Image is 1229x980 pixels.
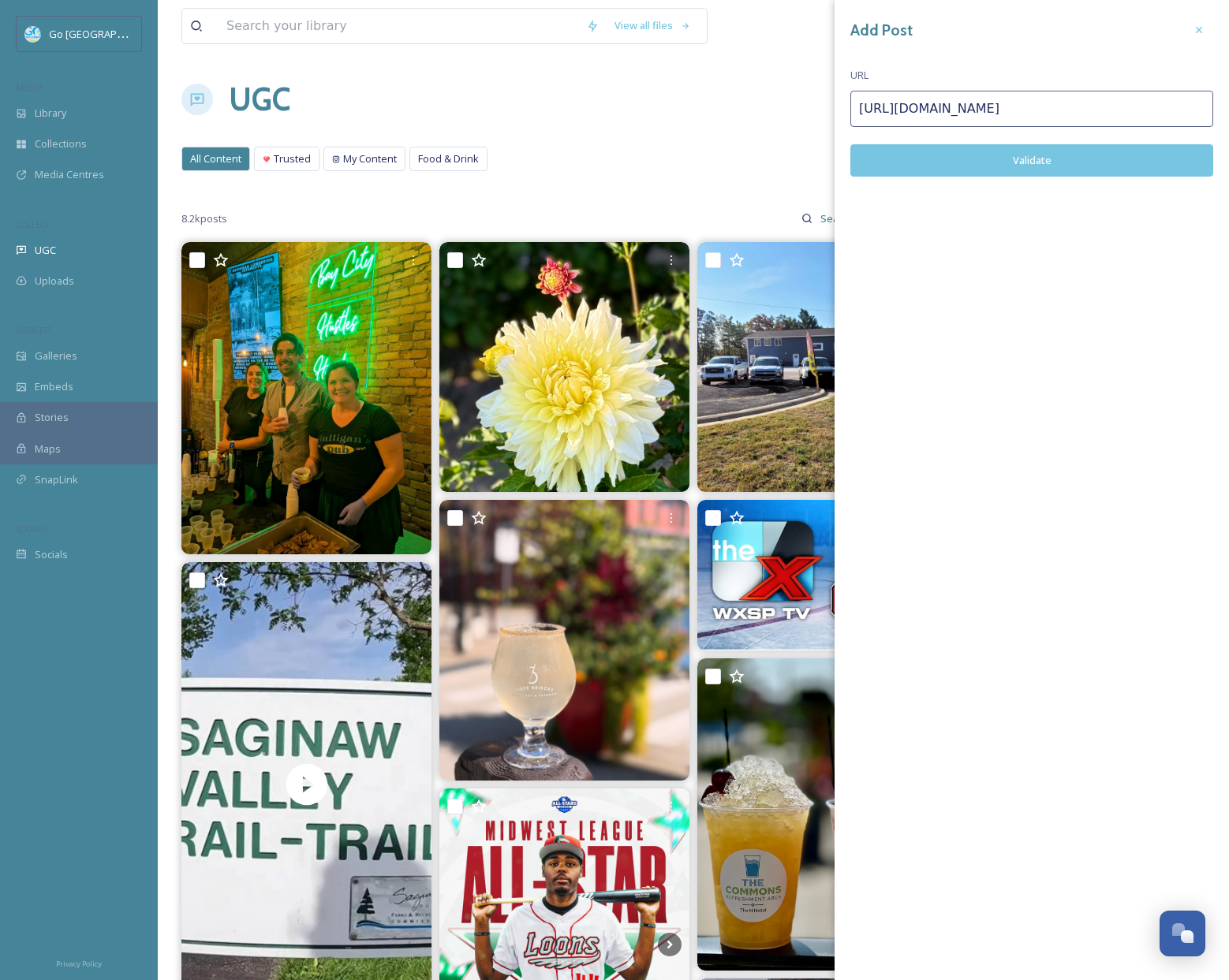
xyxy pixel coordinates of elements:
[229,76,290,123] a: UGC
[25,26,41,42] img: GoGreatLogo_MISkies_RegionalTrails%20%281%29.png
[35,167,104,182] span: Media Centres
[274,151,311,166] span: Trusted
[16,523,47,535] span: SOCIALS
[16,324,52,336] span: WIDGETS
[850,144,1213,177] button: Validate
[56,959,102,969] span: Privacy Policy
[35,442,61,456] span: Maps
[850,91,1213,127] input: https://www.instagram.com/p/Cp-0BNCLzu8/
[607,10,699,41] a: View all files
[35,379,73,394] span: Embeds
[697,658,947,971] img: Sunny days and refreshing sips go hand in hand. Pick up a delicious Grab & Go drink from ONe eigh...
[418,151,479,166] span: Food & Drink
[219,9,578,43] input: Search your library
[35,348,77,363] span: Galleries
[850,68,869,83] span: URL
[16,218,50,230] span: COLLECT
[1160,911,1205,956] button: Open Chat
[35,106,66,121] span: Library
[850,19,913,42] h3: Add Post
[181,211,227,226] span: 8.2k posts
[697,500,947,650] img: WXSP-TV will televise the Red & White game on Sunday, September 21 at 3 p.m.. LiveStream on Detro...
[35,472,78,487] span: SnapLink
[16,81,43,93] span: MEDIA
[56,953,102,972] a: Privacy Policy
[35,136,87,151] span: Collections
[49,26,166,41] span: Go [GEOGRAPHIC_DATA]
[812,203,864,234] input: Search
[439,242,689,492] img: Blooms! Blooms! Blooms! So many colors, shapes and heights. Join us as we celebrate the Autumn Eq...
[343,151,397,166] span: My Content
[35,547,68,562] span: Socials
[35,274,74,289] span: Uploads
[439,500,689,781] img: Pumpkin spice, but make it sparkling. ✨🎃 Pumpkin Spice Seltzer is officially on tap!
[181,242,431,554] img: Who needs a rain dance, when we could just have an event Downtown!? A huge thank you to all of th...
[35,243,56,258] span: UGC
[697,242,947,492] img: What did the trailer and the truck do after they fell in love? They got hitched 😅 #roseautosales ...
[190,151,241,166] span: All Content
[35,410,69,425] span: Stories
